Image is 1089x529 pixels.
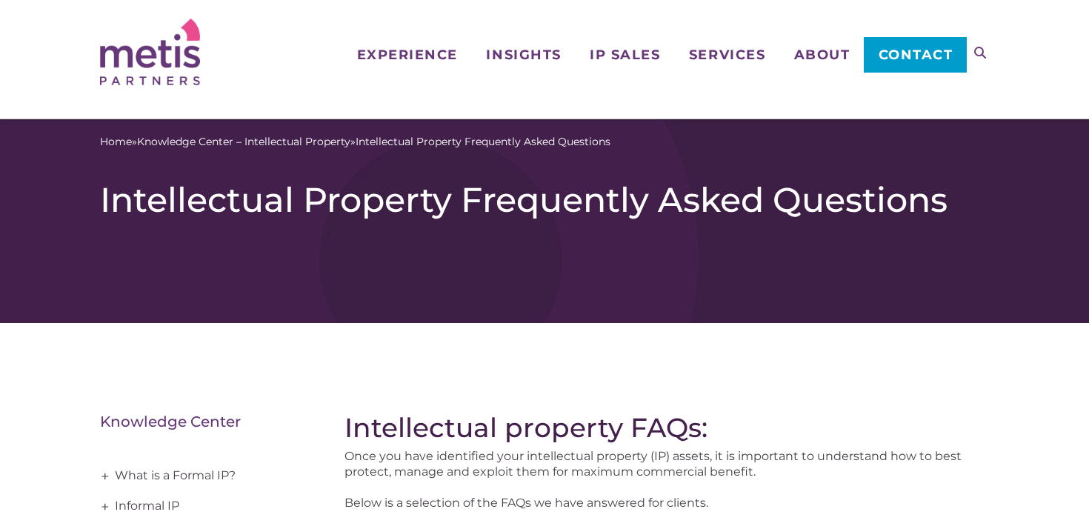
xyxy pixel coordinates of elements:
span: About [794,48,850,61]
a: Knowledge Center [100,413,241,430]
a: Contact [864,37,967,73]
h1: Intellectual Property Frequently Asked Questions [100,179,989,221]
p: Once you have identified your intellectual property (IP) assets, it is important to understand ho... [344,448,989,479]
a: Knowledge Center – Intellectual Property [137,134,350,150]
span: » » [100,134,610,150]
a: Home [100,134,132,150]
span: Contact [879,48,953,61]
img: Metis Partners [100,19,200,85]
span: Insights [486,48,561,61]
span: Experience [357,48,458,61]
span: Intellectual Property Frequently Asked Questions [356,134,610,150]
h2: Intellectual property FAQs: [344,412,989,443]
span: IP Sales [590,48,660,61]
span: + [97,462,113,491]
a: What is a Formal IP? [100,461,300,491]
a: Informal IP [100,491,300,522]
span: + [97,492,113,522]
p: Below is a selection of the FAQs we have answered for clients. [344,495,989,510]
span: Services [689,48,765,61]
